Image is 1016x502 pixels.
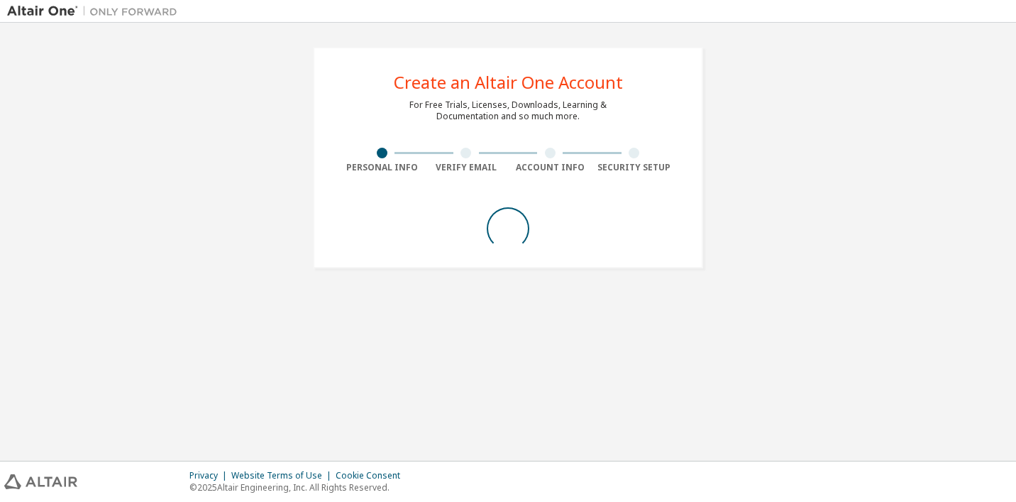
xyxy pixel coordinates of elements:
[189,481,409,493] p: © 2025 Altair Engineering, Inc. All Rights Reserved.
[4,474,77,489] img: altair_logo.svg
[7,4,184,18] img: Altair One
[231,470,336,481] div: Website Terms of Use
[592,162,677,173] div: Security Setup
[189,470,231,481] div: Privacy
[394,74,623,91] div: Create an Altair One Account
[424,162,509,173] div: Verify Email
[409,99,607,122] div: For Free Trials, Licenses, Downloads, Learning & Documentation and so much more.
[340,162,424,173] div: Personal Info
[508,162,592,173] div: Account Info
[336,470,409,481] div: Cookie Consent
